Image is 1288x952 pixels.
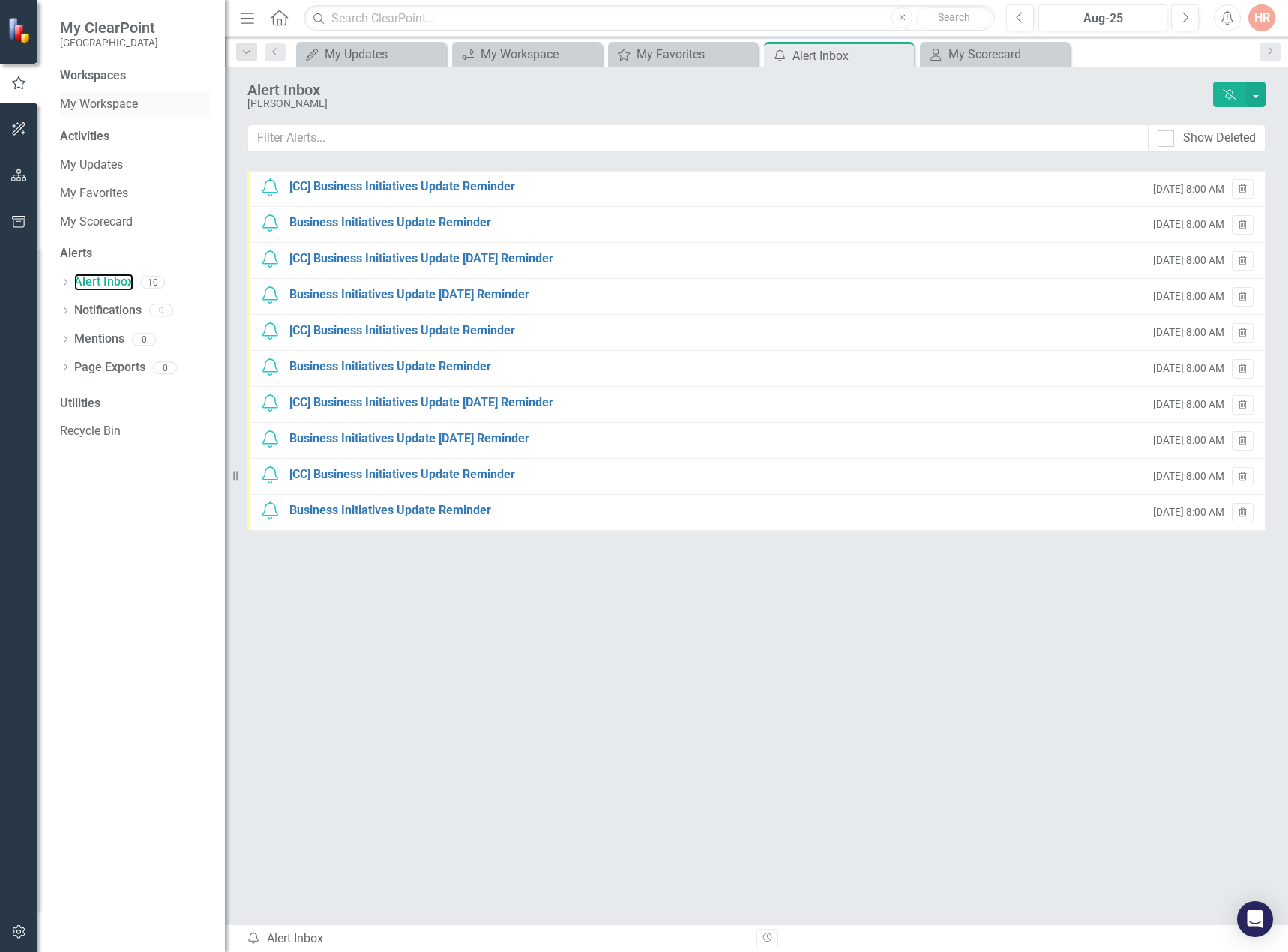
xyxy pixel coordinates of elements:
a: My Scorecard [60,214,210,231]
div: Business Initiatives Update Reminder [289,502,491,519]
div: Alerts [60,245,210,262]
div: Business Initiatives Update [DATE] Reminder [289,286,529,304]
a: Mentions [74,331,124,348]
a: My Workspace [456,45,598,64]
div: [CC] Business Initiatives Update Reminder [289,322,515,340]
div: My Scorecard [948,45,1066,64]
div: My Updates [325,45,442,64]
div: Aug-25 [1044,10,1162,28]
a: My Updates [300,45,442,64]
input: Filter Alerts... [247,124,1149,152]
small: [DATE] 8:00 AM [1153,505,1224,519]
a: My Scorecard [924,45,1066,64]
a: Page Exports [74,359,145,376]
span: Search [938,11,970,23]
div: Workspaces [60,67,126,85]
div: Business Initiatives Update Reminder [289,214,491,232]
a: My Favorites [612,45,754,64]
small: [GEOGRAPHIC_DATA] [60,37,158,49]
div: Alert Inbox [246,930,745,948]
div: Open Intercom Messenger [1237,901,1273,937]
a: My Favorites [60,185,210,202]
div: 0 [149,304,173,317]
button: Aug-25 [1038,4,1167,31]
div: Alert Inbox [247,82,1206,98]
a: My Updates [60,157,210,174]
small: [DATE] 8:00 AM [1153,289,1224,304]
div: [CC] Business Initiatives Update Reminder [289,466,515,483]
a: My Workspace [60,96,210,113]
a: Alert Inbox [74,274,133,291]
span: My ClearPoint [60,19,158,37]
small: [DATE] 8:00 AM [1153,253,1224,268]
div: Activities [60,128,210,145]
div: 10 [141,276,165,289]
a: Recycle Bin [60,423,210,440]
div: [CC] Business Initiatives Update Reminder [289,178,515,196]
div: My Workspace [481,45,598,64]
small: [DATE] 8:00 AM [1153,325,1224,340]
small: [DATE] 8:00 AM [1153,217,1224,232]
div: Alert Inbox [792,46,910,65]
div: Business Initiatives Update Reminder [289,358,491,376]
img: ClearPoint Strategy [7,16,34,43]
div: 0 [132,333,156,346]
div: 0 [153,361,177,374]
div: [PERSON_NAME] [247,98,1206,109]
small: [DATE] 8:00 AM [1153,397,1224,412]
div: [CC] Business Initiatives Update [DATE] Reminder [289,250,553,268]
small: [DATE] 8:00 AM [1153,433,1224,448]
a: Notifications [74,302,142,319]
div: Show Deleted [1183,130,1256,147]
div: Business Initiatives Update [DATE] Reminder [289,430,529,448]
input: Search ClearPoint... [304,5,995,31]
div: Utilities [60,395,210,412]
button: Search [916,7,991,28]
div: [CC] Business Initiatives Update [DATE] Reminder [289,394,553,412]
small: [DATE] 8:00 AM [1153,469,1224,483]
div: My Favorites [637,45,754,64]
small: [DATE] 8:00 AM [1153,361,1224,376]
small: [DATE] 8:00 AM [1153,182,1224,196]
button: HR [1248,4,1275,31]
